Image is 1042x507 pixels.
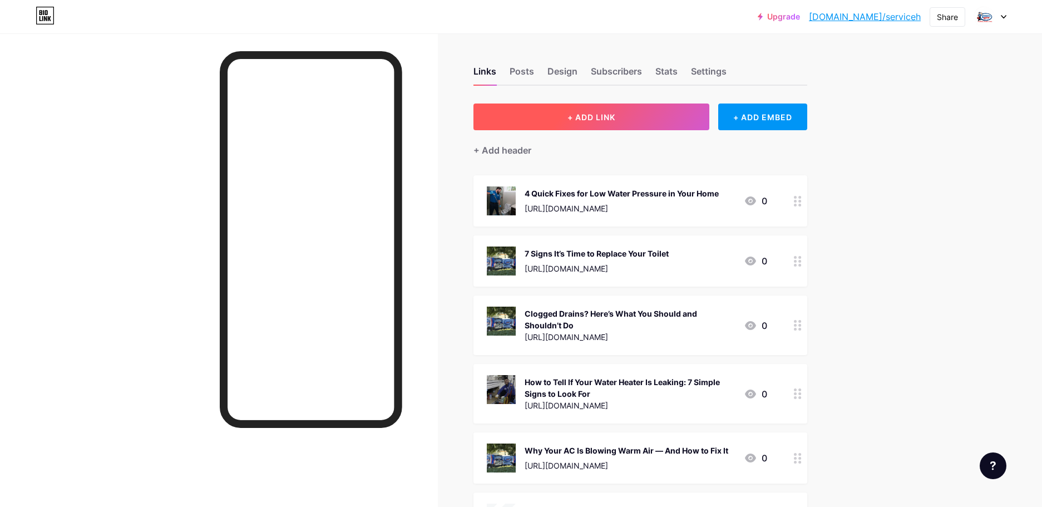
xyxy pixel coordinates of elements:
[525,460,728,471] div: [URL][DOMAIN_NAME]
[744,387,767,401] div: 0
[567,112,615,122] span: + ADD LINK
[487,375,516,404] img: How to Tell If Your Water Heater Is Leaking: 7 Simple Signs to Look For
[487,307,516,336] img: Clogged Drains? Here’s What You Should and Shouldn’t Do
[525,331,735,343] div: [URL][DOMAIN_NAME]
[547,65,577,85] div: Design
[525,188,719,199] div: 4 Quick Fixes for Low Water Pressure in Your Home
[487,444,516,472] img: Why Your AC Is Blowing Warm Air — And How to Fix It
[591,65,642,85] div: Subscribers
[473,104,710,130] button: + ADD LINK
[744,451,767,465] div: 0
[525,248,669,259] div: 7 Signs It’s Time to Replace Your Toilet
[487,186,516,215] img: 4 Quick Fixes for Low Water Pressure in Your Home
[744,194,767,208] div: 0
[525,263,669,274] div: [URL][DOMAIN_NAME]
[525,376,735,400] div: How to Tell If Your Water Heater Is Leaking: 7 Simple Signs to Look For
[809,10,921,23] a: [DOMAIN_NAME]/serviceh
[487,247,516,275] img: 7 Signs It’s Time to Replace Your Toilet
[473,144,531,157] div: + Add header
[691,65,727,85] div: Settings
[744,254,767,268] div: 0
[758,12,800,21] a: Upgrade
[510,65,534,85] div: Posts
[937,11,958,23] div: Share
[525,445,728,456] div: Why Your AC Is Blowing Warm Air — And How to Fix It
[974,6,995,27] img: Service Hero Plumbing Of San Gabriel Valley
[655,65,678,85] div: Stats
[525,203,719,214] div: [URL][DOMAIN_NAME]
[473,65,496,85] div: Links
[744,319,767,332] div: 0
[718,104,807,130] div: + ADD EMBED
[525,400,735,411] div: [URL][DOMAIN_NAME]
[525,308,735,331] div: Clogged Drains? Here’s What You Should and Shouldn’t Do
